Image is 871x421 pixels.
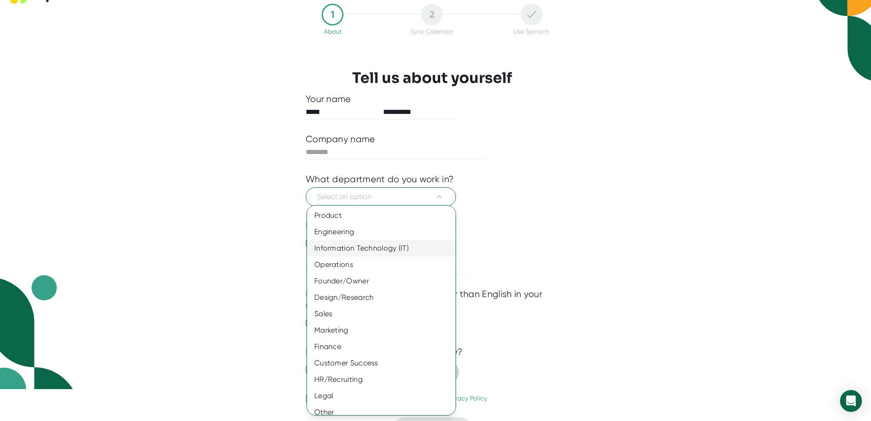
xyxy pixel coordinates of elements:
div: Engineering [307,224,462,240]
div: Founder/Owner [307,273,462,289]
div: Customer Success [307,355,462,371]
div: Other [307,404,462,421]
div: Sales [307,306,462,322]
div: Information Technology (IT) [307,240,462,257]
div: Product [307,207,462,224]
div: Design/Research [307,289,462,306]
div: Open Intercom Messenger [840,390,862,412]
div: Operations [307,257,462,273]
div: HR/Recruiting [307,371,462,388]
div: Legal [307,388,462,404]
div: Finance [307,339,462,355]
div: Marketing [307,322,462,339]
